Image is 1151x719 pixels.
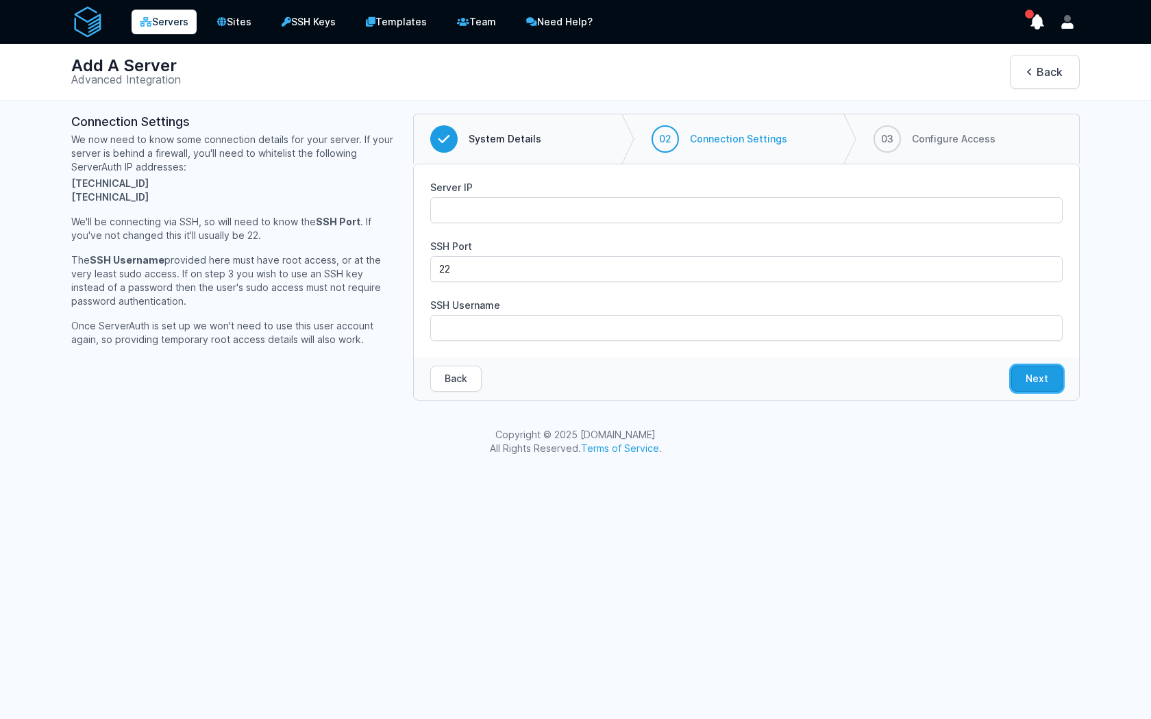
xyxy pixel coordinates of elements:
[71,177,397,190] li: [TECHNICAL_ID]
[430,299,1063,312] label: SSH Username
[430,366,482,392] button: Back
[430,240,1063,253] label: SSH Port
[71,319,397,346] p: Once ServerAuth is set up we won't need to use this user account again, so providing temporary ro...
[71,133,397,174] p: We now need to know some connection details for your server. If your server is behind a firewall,...
[71,55,181,77] h1: Add A Server
[1025,10,1034,18] span: has unread notifications
[132,10,197,34] a: Servers
[1011,366,1063,392] button: Next
[430,181,1063,194] label: Server IP
[71,71,181,88] h2: Advanced Integration
[581,442,659,454] a: Terms of Service
[413,114,1080,164] nav: Progress
[71,114,397,130] h3: Connection Settings
[272,8,345,36] a: SSH Keys
[208,8,261,36] a: Sites
[517,8,602,36] a: Need Help?
[881,132,893,146] span: 03
[71,215,397,242] p: We'll be connecting via SSH, so will need to know the . If you've not changed this it'll usually ...
[690,132,787,146] span: Connection Settings
[1055,10,1080,34] button: User menu
[71,190,397,204] li: [TECHNICAL_ID]
[447,8,506,36] a: Team
[659,132,671,146] span: 02
[90,254,164,266] strong: SSH Username
[1025,10,1050,34] button: show notifications
[316,216,360,227] strong: SSH Port
[1010,55,1080,89] a: Back
[469,132,541,146] span: System Details
[356,8,436,36] a: Templates
[71,253,397,308] p: The provided here must have root access, or at the very least sudo access. If on step 3 you wish ...
[912,132,995,146] span: Configure Access
[71,5,104,38] img: serverAuth logo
